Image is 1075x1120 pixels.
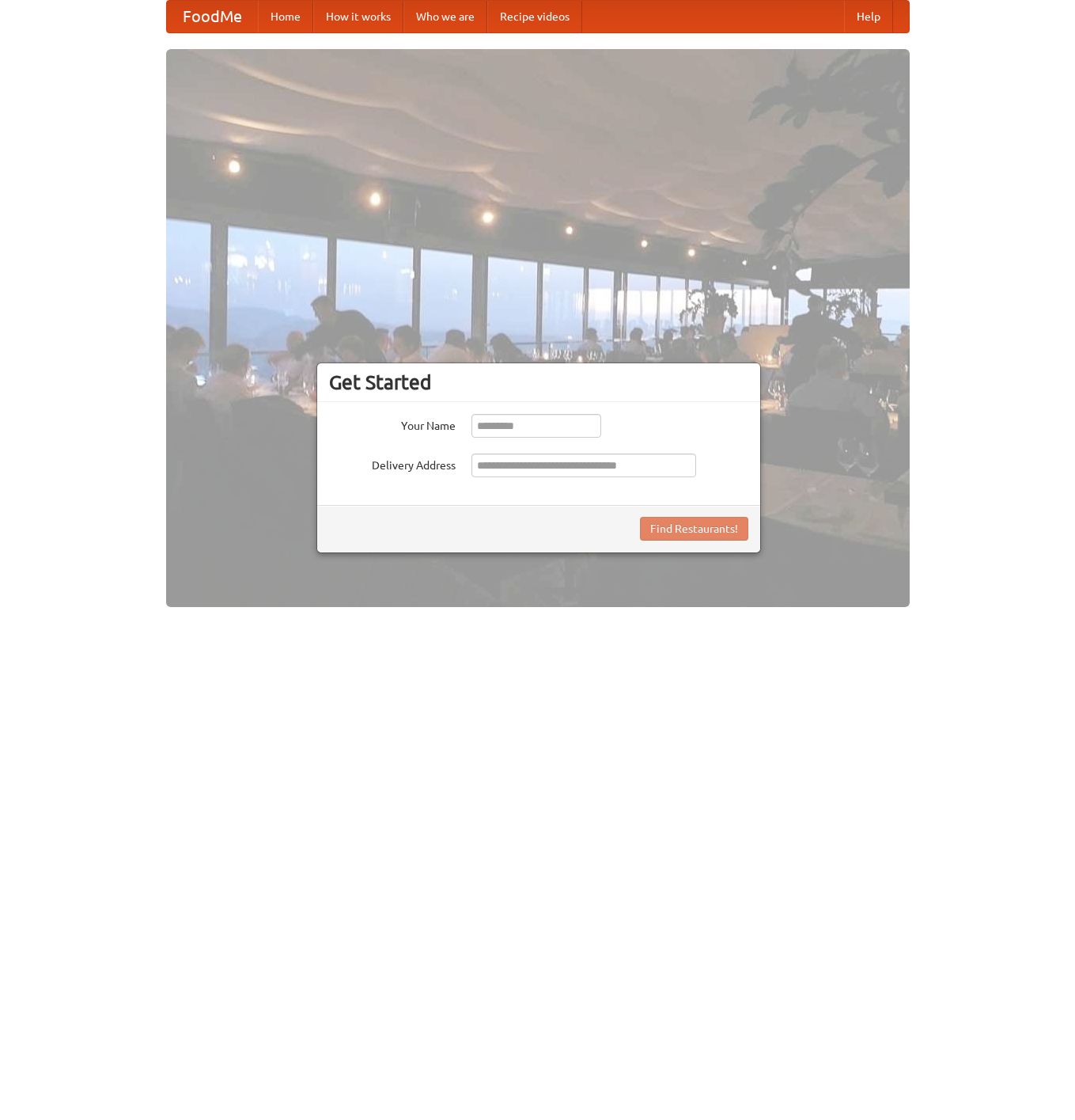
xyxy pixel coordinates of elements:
[329,454,456,473] label: Delivery Address
[640,517,748,541] button: Find Restaurants!
[844,1,893,32] a: Help
[403,1,487,32] a: Who we are
[329,414,456,434] label: Your Name
[313,1,403,32] a: How it works
[487,1,582,32] a: Recipe videos
[258,1,313,32] a: Home
[329,370,748,394] h3: Get Started
[167,1,258,32] a: FoodMe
